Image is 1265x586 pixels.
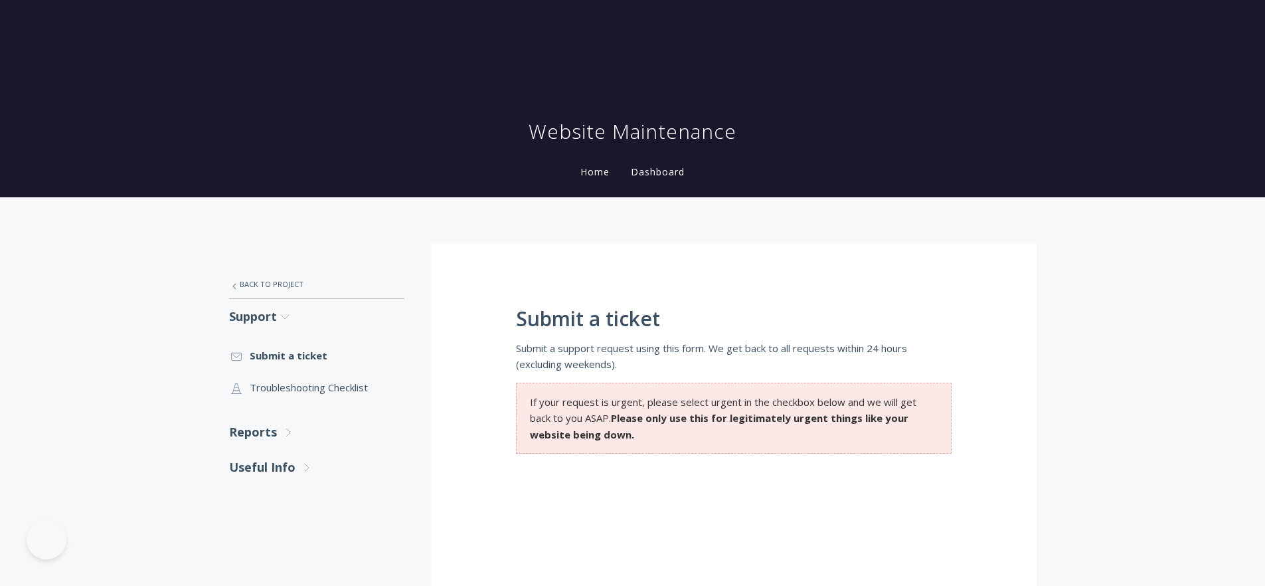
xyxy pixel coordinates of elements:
[229,371,404,403] a: Troubleshooting Checklist
[229,450,404,485] a: Useful Info
[229,270,404,298] a: Back to Project
[229,299,404,334] a: Support
[516,340,952,373] p: Submit a support request using this form. We get back to all requests within 24 hours (excluding ...
[516,308,952,330] h1: Submit a ticket
[628,165,687,178] a: Dashboard
[229,340,404,371] a: Submit a ticket
[578,165,612,178] a: Home
[529,118,736,145] h1: Website Maintenance
[229,415,404,450] a: Reports
[530,411,908,440] strong: Please only use this for legitimately urgent things like your website being down.
[516,383,952,454] section: If your request is urgent, please select urgent in the checkbox below and we will get back to you...
[27,520,66,559] iframe: Toggle Customer Support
